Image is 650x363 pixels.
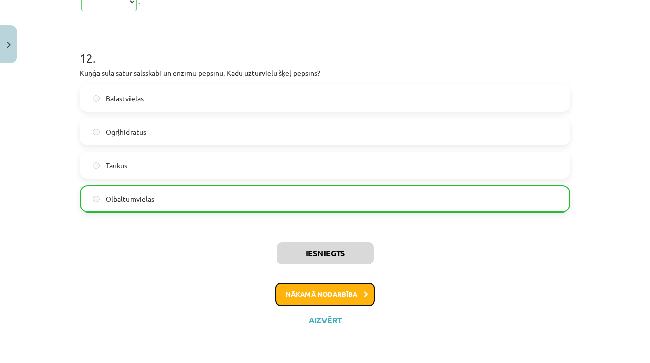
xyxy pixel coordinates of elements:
input: Ogrļhidrātus [93,129,100,135]
input: Taukus [93,162,100,169]
img: icon-close-lesson-0947bae3869378f0d4975bcd49f059093ad1ed9edebbc8119c70593378902aed.svg [7,42,11,48]
span: Ogrļhidrātus [106,127,146,137]
input: Olbaltumvielas [93,196,100,202]
span: Balastvielas [106,93,144,104]
h1: 12 . [80,33,570,65]
p: Kuņģa sula satur sālsskābi un enzīmu pepsīnu. Kādu uzturvielu šķeļ pepsīns? [80,68,570,78]
span: Olbaltumvielas [106,194,154,204]
button: Iesniegts [277,242,374,264]
button: Nākamā nodarbība [275,283,375,306]
input: Balastvielas [93,95,100,102]
button: Aizvērt [306,315,344,325]
span: Taukus [106,160,127,171]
